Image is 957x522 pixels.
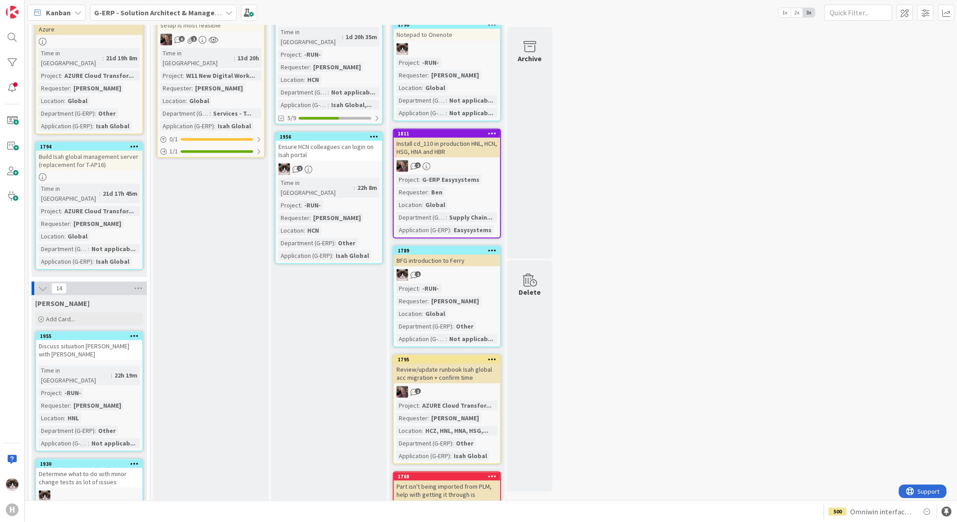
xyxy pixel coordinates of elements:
span: : [70,83,71,93]
span: : [304,75,305,85]
span: Kanban [46,7,71,18]
span: : [452,321,454,331]
div: Location [278,225,304,235]
span: : [210,108,211,118]
div: Install cd_110 in production HNL, HCN, HSG, HNA and HBR [394,138,500,157]
div: Location [278,75,304,85]
div: 22h 8m [355,183,379,193]
div: G-ERP Easysystems [420,175,482,184]
span: 1 / 1 [169,147,178,156]
div: Global [423,309,447,319]
span: : [92,121,94,131]
div: -RUN- [420,283,441,293]
div: Location [396,200,422,210]
span: 1 [415,388,421,394]
div: Discuss situation [PERSON_NAME] with [PERSON_NAME] [36,340,142,360]
div: 1956 [280,134,382,140]
div: Department (G-ERP) [278,87,328,97]
div: Application (G-ERP) [278,251,332,261]
div: [PERSON_NAME] [71,83,123,93]
div: AZURE Cloud Transfor... [62,206,136,216]
span: 2 [415,162,421,168]
img: Kv [278,163,290,175]
span: : [102,53,104,63]
div: Requester [396,187,428,197]
div: Requester [39,400,70,410]
div: Time in [GEOGRAPHIC_DATA] [39,48,102,68]
div: 1795 [394,355,500,364]
span: : [428,413,429,423]
div: Department (G-ERP) [396,321,452,331]
span: 2 [415,271,421,277]
div: Department (G-ERP) [396,438,452,448]
div: 21d 19h 8m [104,53,140,63]
div: Requester [278,213,310,223]
div: Application (G-ERP) [396,451,450,461]
div: 1789 [398,247,500,254]
div: Ensure HCN colleagues can login on Isah portal [276,141,382,161]
span: : [328,87,329,97]
div: Department (G-ERP) [39,108,95,118]
span: : [422,309,423,319]
div: Other [454,438,476,448]
span: : [301,200,302,210]
span: : [332,251,333,261]
div: 1795Review/update runbook Isah global acc migration + confirm time [394,355,500,383]
span: : [428,296,429,306]
span: 14 [51,283,67,294]
span: Kevin [35,299,90,308]
div: Not applicab... [447,334,496,344]
div: Department (G-ERP) [39,426,95,436]
div: Requester [278,62,310,72]
span: : [70,400,71,410]
div: Easysystems [451,225,494,235]
span: : [334,238,336,248]
img: Kv [6,478,18,491]
div: 1789BFG introduction to Ferry [394,247,500,266]
div: Isah Global [215,121,253,131]
div: Project [396,400,419,410]
div: [PERSON_NAME] [429,413,481,423]
div: Project [396,58,419,67]
div: 22h 19m [112,370,140,380]
div: 1811Install cd_110 in production HNL, HCN, HSG, HNA and HBR [394,130,500,157]
div: Review/update runbook Isah global acc migration + confirm time [394,364,500,383]
div: W11 New Digital Work... [184,71,257,81]
div: Location [39,413,64,423]
a: 1789BFG introduction to FerryKvProject:-RUN-Requester:[PERSON_NAME]Location:GlobalDepartment (G-E... [393,246,501,347]
b: G-ERP - Solution Architect & Management [94,8,232,17]
span: : [214,121,215,131]
div: Requester [396,413,428,423]
img: Kv [396,269,408,281]
div: HCN [305,225,321,235]
div: Requester [160,83,191,93]
div: Department (G-ERP) [396,95,446,105]
span: 1 [297,166,303,171]
span: : [64,231,65,241]
div: 1955Discuss situation [PERSON_NAME] with [PERSON_NAME] [36,332,142,360]
div: Kv [394,43,500,55]
div: Department (G-ERP) [160,108,210,118]
span: : [450,451,451,461]
span: : [450,225,451,235]
div: Time in [GEOGRAPHIC_DATA] [278,27,342,47]
div: Build Isah global management server (replacement for T-AP16) [36,151,142,171]
div: H [6,504,18,516]
div: Kv [394,269,500,281]
div: Time in [GEOGRAPHIC_DATA] [39,365,111,385]
div: 1794Build Isah global management server (replacement for T-AP16) [36,143,142,171]
div: 1/1 [158,146,264,157]
div: Project [39,388,61,398]
div: 1956 [276,133,382,141]
div: 1811 [394,130,500,138]
div: 1955 [36,332,142,340]
span: : [88,438,89,448]
div: Department (G-ERP) [396,212,446,222]
div: Isah Global [94,256,132,266]
div: -RUN- [302,49,323,59]
span: 1x [779,8,791,17]
div: Project [278,200,301,210]
div: 1768 [394,472,500,481]
div: BFG introduction to Ferry [394,255,500,266]
span: : [61,206,62,216]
